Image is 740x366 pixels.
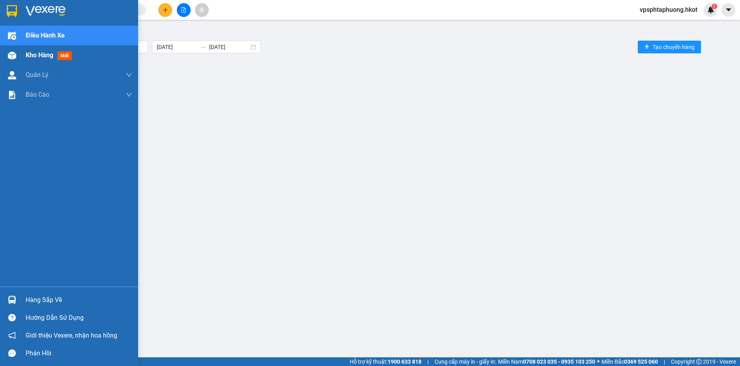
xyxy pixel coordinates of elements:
span: vpsphtaphuong.hkot [633,5,704,15]
sup: 1 [712,4,717,9]
span: Quản Lý [26,70,49,80]
span: | [427,357,429,366]
span: Báo cáo [26,90,49,99]
span: caret-down [725,6,732,13]
span: swap-right [200,44,206,50]
button: aim [195,3,209,17]
img: warehouse-icon [8,32,16,40]
span: notification [8,332,16,339]
img: logo-vxr [7,5,17,17]
div: Điều hành xe [30,26,734,35]
span: plus [644,44,650,50]
span: message [8,349,16,357]
div: Hướng dẫn sử dụng [26,312,132,324]
img: warehouse-icon [8,51,16,60]
span: Hỗ trợ kỹ thuật: [350,357,422,366]
span: copyright [696,359,702,364]
button: plusTạo chuyến hàng [638,41,701,53]
span: down [126,72,132,78]
span: plus [163,7,168,13]
strong: 1900 633 818 [388,358,422,365]
span: Kho hàng [26,51,53,59]
span: ⚪️ [597,360,599,363]
input: Ngày bắt đầu [157,43,197,51]
span: file-add [181,7,186,13]
span: Điều hành xe [26,30,65,40]
strong: 0708 023 035 - 0935 103 250 [523,358,595,365]
button: file-add [177,3,191,17]
span: to [200,44,206,50]
input: Ngày kết thúc [209,43,249,51]
img: warehouse-icon [8,296,16,304]
strong: 0369 525 060 [624,358,658,365]
button: caret-down [721,3,735,17]
span: mới [57,51,72,60]
div: Hàng sắp về [26,294,132,306]
span: | [664,357,665,366]
span: Miền Bắc [601,357,658,366]
div: Phản hồi [26,347,132,359]
img: icon-new-feature [707,6,714,13]
span: 1 [713,4,716,9]
span: Giới thiệu Vexere, nhận hoa hồng [26,330,117,340]
span: Miền Nam [498,357,595,366]
button: plus [158,3,172,17]
span: Cung cấp máy in - giấy in: [435,357,496,366]
span: aim [199,7,204,13]
img: warehouse-icon [8,71,16,79]
span: question-circle [8,314,16,321]
img: solution-icon [8,91,16,99]
span: down [126,92,132,98]
span: Tạo chuyến hàng [653,43,695,51]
